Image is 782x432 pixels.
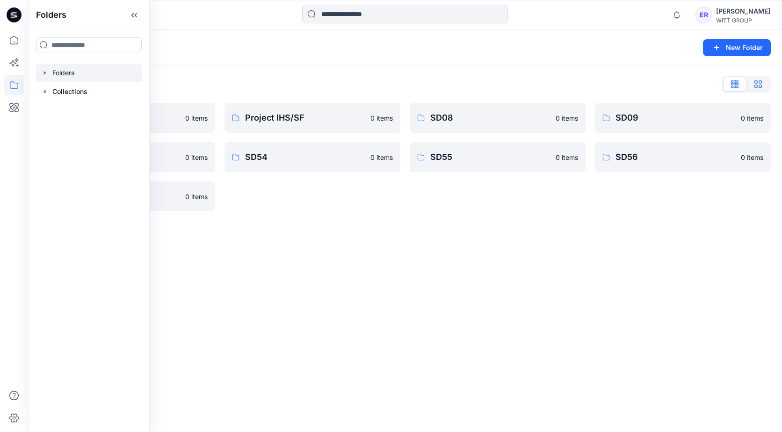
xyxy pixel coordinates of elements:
p: 0 items [556,152,578,162]
a: SD540 items [224,142,400,172]
p: Collections [52,86,87,97]
p: 0 items [370,152,393,162]
p: Project IHS/SF [245,111,365,124]
a: SD080 items [410,103,586,133]
div: WITT GROUP [716,17,770,24]
p: 0 items [185,113,208,123]
a: Project IHS/SF0 items [224,103,400,133]
div: [PERSON_NAME] [716,6,770,17]
p: SD08 [430,111,550,124]
p: SD09 [615,111,735,124]
button: New Folder [703,39,771,56]
p: SD55 [430,151,550,164]
p: SD56 [615,151,735,164]
div: ER [695,7,712,23]
a: SD550 items [410,142,586,172]
p: 0 items [370,113,393,123]
p: 0 items [185,152,208,162]
a: SD560 items [595,142,771,172]
p: 0 items [185,192,208,202]
a: SD090 items [595,103,771,133]
p: 0 items [741,152,763,162]
p: 0 items [741,113,763,123]
p: 0 items [556,113,578,123]
p: SD54 [245,151,365,164]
